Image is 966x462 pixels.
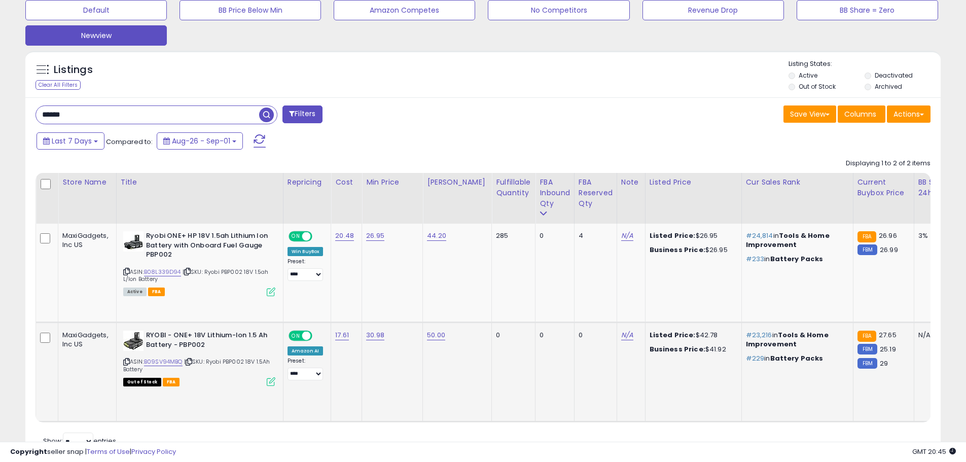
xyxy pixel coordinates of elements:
[746,231,830,250] span: Tools & Home Improvement
[540,177,570,209] div: FBA inbound Qty
[123,378,161,386] span: All listings that are currently out of stock and unavailable for purchase on Amazon
[846,159,931,168] div: Displaying 1 to 2 of 2 items
[650,330,696,340] b: Listed Price:
[857,244,877,255] small: FBM
[799,82,836,91] label: Out of Stock
[912,447,956,456] span: 2025-09-9 20:45 GMT
[650,245,705,255] b: Business Price:
[52,136,92,146] span: Last 7 Days
[123,331,275,385] div: ASIN:
[746,330,772,340] span: #23,216
[857,177,910,198] div: Current Buybox Price
[123,358,270,373] span: | SKU: Ryobi PBP002 18V 1.5Ah Battery
[121,177,279,188] div: Title
[87,447,130,456] a: Terms of Use
[746,330,829,349] span: Tools & Home Improvement
[37,132,104,150] button: Last 7 Days
[496,331,527,340] div: 0
[144,358,183,366] a: B09SV94MBQ
[123,268,269,283] span: | SKU: Ryobi PBP002 18V 1.5ah L/Ion Battery
[123,331,144,351] img: 41FhK5m9FiL._SL40_.jpg
[650,345,734,354] div: $41.92
[879,330,897,340] span: 27.65
[746,231,845,250] p: in
[10,447,176,457] div: seller snap | |
[880,344,896,354] span: 25.19
[746,231,773,240] span: #24,814
[311,232,327,241] span: OFF
[366,330,384,340] a: 30.98
[282,105,322,123] button: Filters
[621,330,633,340] a: N/A
[10,447,47,456] strong: Copyright
[650,231,734,240] div: $26.95
[579,331,609,340] div: 0
[335,177,357,188] div: Cost
[799,71,817,80] label: Active
[288,247,324,256] div: Win BuyBox
[172,136,230,146] span: Aug-26 - Sep-01
[621,177,641,188] div: Note
[366,231,384,241] a: 26.95
[857,358,877,369] small: FBM
[290,232,302,241] span: ON
[427,330,445,340] a: 50.00
[106,137,153,147] span: Compared to:
[25,25,167,46] button: Newview
[650,231,696,240] b: Listed Price:
[366,177,418,188] div: Min Price
[540,231,566,240] div: 0
[496,231,527,240] div: 285
[650,245,734,255] div: $26.95
[335,231,354,241] a: 20.48
[131,447,176,456] a: Privacy Policy
[857,344,877,354] small: FBM
[857,231,876,242] small: FBA
[35,80,81,90] div: Clear All Filters
[43,436,116,446] span: Show: entries
[157,132,243,150] button: Aug-26 - Sep-01
[288,346,323,356] div: Amazon AI
[335,330,349,340] a: 17.61
[880,359,888,368] span: 29
[311,332,327,340] span: OFF
[288,258,324,281] div: Preset:
[427,231,446,241] a: 44.20
[844,109,876,119] span: Columns
[54,63,93,77] h5: Listings
[62,331,109,349] div: MaxiGadgets, Inc US
[62,231,109,250] div: MaxiGadgets, Inc US
[887,105,931,123] button: Actions
[857,331,876,342] small: FBA
[288,358,324,380] div: Preset:
[579,177,613,209] div: FBA Reserved Qty
[288,177,327,188] div: Repricing
[62,177,112,188] div: Store Name
[880,245,898,255] span: 26.99
[123,231,144,252] img: 415-9ylerPL._SL40_.jpg
[290,332,302,340] span: ON
[789,59,941,69] p: Listing States:
[650,344,705,354] b: Business Price:
[879,231,897,240] span: 26.96
[123,231,275,295] div: ASIN:
[163,378,180,386] span: FBA
[918,231,952,240] div: 3%
[770,353,824,363] span: Battery Packs
[875,71,913,80] label: Deactivated
[875,82,902,91] label: Archived
[144,268,181,276] a: B08L339D94
[783,105,836,123] button: Save View
[918,177,955,198] div: BB Share 24h.
[746,255,845,264] p: in
[123,288,147,296] span: All listings currently available for purchase on Amazon
[427,177,487,188] div: [PERSON_NAME]
[746,254,765,264] span: #233
[838,105,885,123] button: Columns
[746,353,765,363] span: #229
[146,331,269,352] b: RYOBI - ONE+ 18V Lithium-Ion 1.5 Ah Battery - PBP002
[746,354,845,363] p: in
[621,231,633,241] a: N/A
[650,177,737,188] div: Listed Price
[918,331,952,340] div: N/A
